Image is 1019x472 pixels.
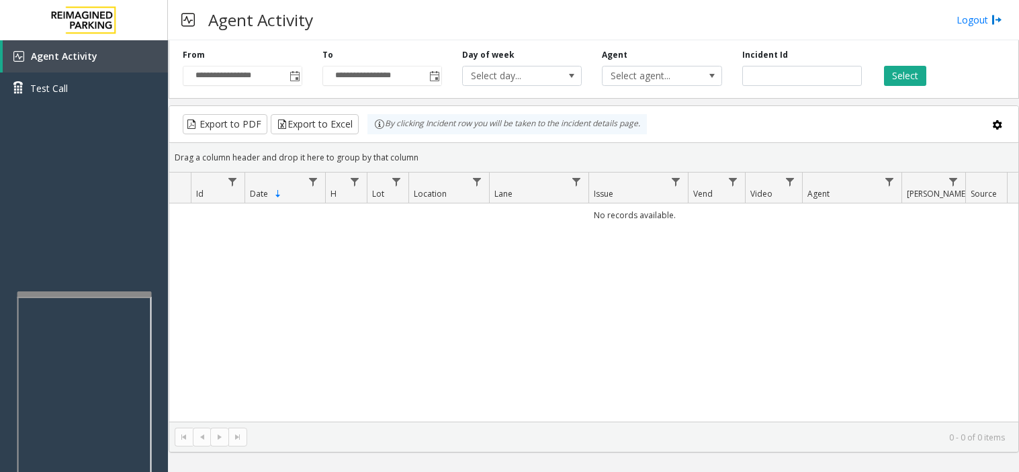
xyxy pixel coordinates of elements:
[250,188,268,199] span: Date
[463,66,558,85] span: Select day...
[196,188,204,199] span: Id
[494,188,513,199] span: Lane
[944,173,963,191] a: Parker Filter Menu
[957,13,1002,27] a: Logout
[183,49,205,61] label: From
[271,114,359,134] button: Export to Excel
[594,188,613,199] span: Issue
[724,173,742,191] a: Vend Filter Menu
[414,188,447,199] span: Location
[388,173,406,191] a: Lot Filter Menu
[971,188,997,199] span: Source
[462,49,515,61] label: Day of week
[374,119,385,130] img: infoIcon.svg
[255,432,1005,443] kendo-pager-info: 0 - 0 of 0 items
[30,81,68,95] span: Test Call
[693,188,713,199] span: Vend
[273,189,283,199] span: Sortable
[884,66,926,86] button: Select
[202,3,320,36] h3: Agent Activity
[224,173,242,191] a: Id Filter Menu
[169,146,1018,169] div: Drag a column header and drop it here to group by that column
[427,66,441,85] span: Toggle popup
[881,173,899,191] a: Agent Filter Menu
[346,173,364,191] a: H Filter Menu
[991,13,1002,27] img: logout
[322,49,333,61] label: To
[287,66,302,85] span: Toggle popup
[183,114,267,134] button: Export to PDF
[568,173,586,191] a: Lane Filter Menu
[3,40,168,73] a: Agent Activity
[781,173,799,191] a: Video Filter Menu
[31,50,97,62] span: Agent Activity
[304,173,322,191] a: Date Filter Menu
[169,173,1018,422] div: Data table
[667,173,685,191] a: Issue Filter Menu
[468,173,486,191] a: Location Filter Menu
[807,188,830,199] span: Agent
[907,188,968,199] span: [PERSON_NAME]
[603,66,697,85] span: Select agent...
[330,188,337,199] span: H
[13,51,24,62] img: 'icon'
[372,188,384,199] span: Lot
[750,188,772,199] span: Video
[181,3,195,36] img: pageIcon
[742,49,788,61] label: Incident Id
[367,114,647,134] div: By clicking Incident row you will be taken to the incident details page.
[602,49,627,61] label: Agent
